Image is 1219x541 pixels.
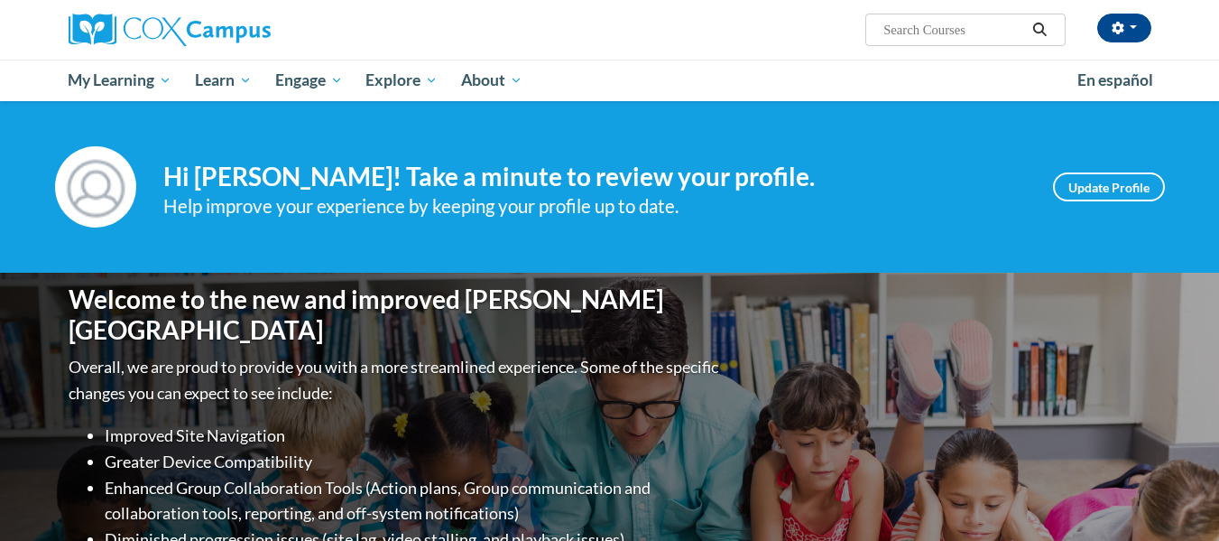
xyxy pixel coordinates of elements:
[449,60,534,101] a: About
[105,423,723,449] li: Improved Site Navigation
[882,19,1026,41] input: Search Courses
[263,60,355,101] a: Engage
[365,70,438,91] span: Explore
[69,284,723,345] h1: Welcome to the new and improved [PERSON_NAME][GEOGRAPHIC_DATA]
[1077,70,1153,89] span: En español
[163,191,1026,221] div: Help improve your experience by keeping your profile up to date.
[69,14,271,46] img: Cox Campus
[461,70,522,91] span: About
[1053,173,1165,201] a: Update Profile
[105,449,723,475] li: Greater Device Compatibility
[354,60,449,101] a: Explore
[163,162,1026,192] h4: Hi [PERSON_NAME]! Take a minute to review your profile.
[68,70,171,91] span: My Learning
[69,14,411,46] a: Cox Campus
[42,60,1178,101] div: Main menu
[1026,19,1053,41] button: Search
[275,70,343,91] span: Engage
[69,354,723,406] p: Overall, we are proud to provide you with a more streamlined experience. Some of the specific cha...
[1066,61,1165,99] a: En español
[1147,469,1205,527] iframe: Button to launch messaging window
[1097,14,1151,42] button: Account Settings
[55,146,136,228] img: Profile Image
[195,70,252,91] span: Learn
[105,475,723,527] li: Enhanced Group Collaboration Tools (Action plans, Group communication and collaboration tools, re...
[183,60,263,101] a: Learn
[57,60,184,101] a: My Learning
